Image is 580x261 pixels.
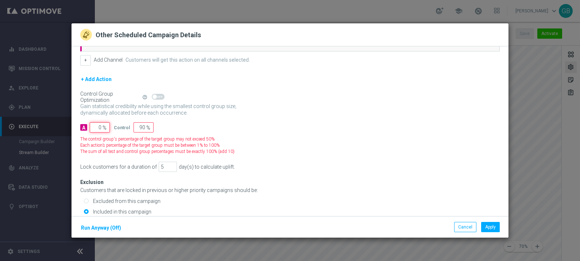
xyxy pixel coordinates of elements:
[80,164,157,170] div: Lock customers for a duration of
[80,142,500,149] div: Each action’s percentage of the target group must be between 1% to 100%
[142,93,152,101] button: help_outline
[91,198,161,204] label: Excluded from this campaign
[481,222,500,232] button: Apply
[142,95,147,100] i: help_outline
[94,57,123,63] label: Add Channel
[80,75,112,84] button: + Add Action
[146,125,150,131] span: %
[96,31,201,41] h2: Other Scheduled Campaign Details
[114,124,130,131] div: Control
[125,57,250,63] label: Customers will get this action on all channels selected.
[80,149,500,155] div: The sum of all test and control group percentages must be exactly 100% (add 10)
[80,187,500,193] div: Customers that are locked in previous or higher priority campaigns should be:
[103,125,107,131] span: %
[454,222,476,232] button: Cancel
[80,124,87,131] div: A
[80,55,91,65] button: +
[179,164,235,170] div: day(s) to calculate uplift.
[80,179,128,185] div: Exclusion
[80,223,122,233] button: Run Anyway (Off)
[80,91,142,103] div: Control Group Optimization
[80,136,500,142] div: The control group's percentage of the target group may not exceed 50%
[91,208,151,215] label: Included in this campaign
